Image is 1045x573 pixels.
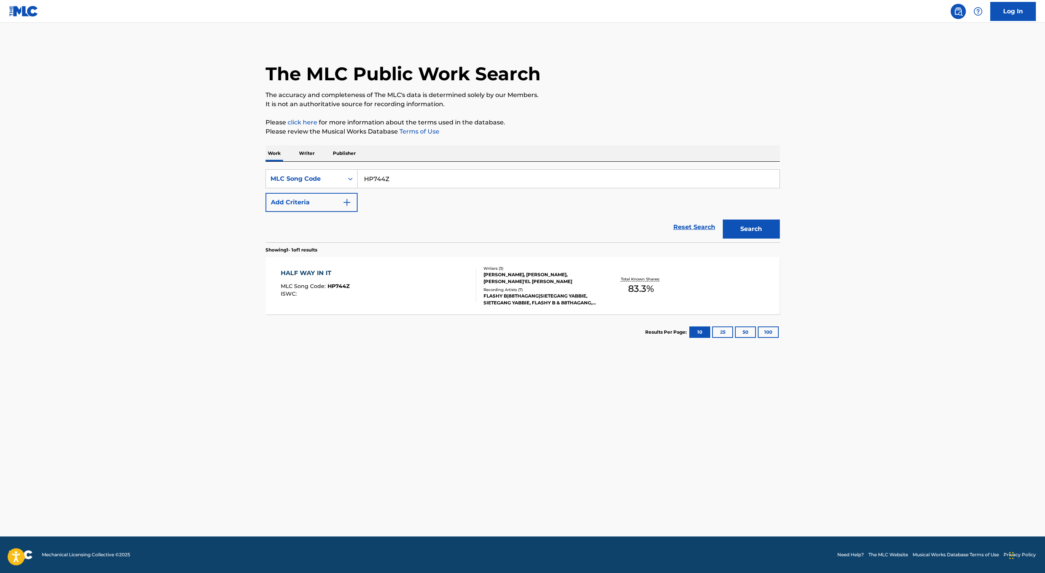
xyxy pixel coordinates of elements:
img: help [973,7,983,16]
span: MLC Song Code : [281,283,328,290]
a: Terms of Use [398,128,439,135]
div: MLC Song Code [270,174,339,183]
p: It is not an authoritative source for recording information. [266,100,780,109]
form: Search Form [266,169,780,242]
button: Search [723,220,780,239]
span: Mechanical Licensing Collective © 2025 [42,551,130,558]
iframe: Chat Widget [1007,536,1045,573]
div: [PERSON_NAME], [PERSON_NAME], [PERSON_NAME]'EL [PERSON_NAME] [484,271,598,285]
div: HALF WAY IN IT [281,269,350,278]
a: Musical Works Database Terms of Use [913,551,999,558]
span: HP744Z [328,283,350,290]
p: Writer [297,145,317,161]
h1: The MLC Public Work Search [266,62,541,85]
button: 100 [758,326,779,338]
a: The MLC Website [868,551,908,558]
a: Privacy Policy [1004,551,1036,558]
img: search [954,7,963,16]
a: HALF WAY IN ITMLC Song Code:HP744ZISWC:Writers (3)[PERSON_NAME], [PERSON_NAME], [PERSON_NAME]'EL ... [266,257,780,314]
p: Please review the Musical Works Database [266,127,780,136]
a: Public Search [951,4,966,19]
p: Publisher [331,145,358,161]
a: Log In [990,2,1036,21]
div: Drag [1009,544,1014,567]
span: 83.3 % [628,282,654,296]
p: The accuracy and completeness of The MLC's data is determined solely by our Members. [266,91,780,100]
button: Add Criteria [266,193,358,212]
button: 10 [689,326,710,338]
button: 50 [735,326,756,338]
a: click here [288,119,317,126]
div: FLASHY B|88THAGANG|SIETEGANG YABBIE, SIETEGANG YABBIE, FLASHY B & 88THAGANG, SIETEGANG YABBIE, FL... [484,293,598,306]
div: Writers ( 3 ) [484,266,598,271]
p: Please for more information about the terms used in the database. [266,118,780,127]
button: 25 [712,326,733,338]
p: Total Known Shares: [621,276,662,282]
div: Help [970,4,986,19]
a: Reset Search [670,219,719,236]
p: Showing 1 - 1 of 1 results [266,247,317,253]
span: ISWC : [281,290,299,297]
p: Work [266,145,283,161]
img: 9d2ae6d4665cec9f34b9.svg [342,198,352,207]
p: Results Per Page: [645,329,689,336]
img: MLC Logo [9,6,38,17]
img: logo [9,550,33,559]
div: Recording Artists ( 7 ) [484,287,598,293]
a: Need Help? [837,551,864,558]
